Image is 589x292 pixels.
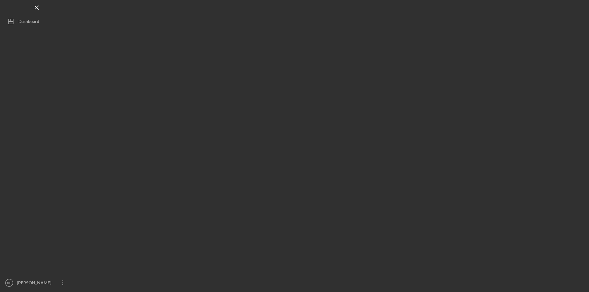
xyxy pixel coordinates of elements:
[3,277,71,289] button: RH[PERSON_NAME]
[15,277,55,290] div: [PERSON_NAME]
[18,15,39,29] div: Dashboard
[3,15,71,28] button: Dashboard
[7,281,11,285] text: RH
